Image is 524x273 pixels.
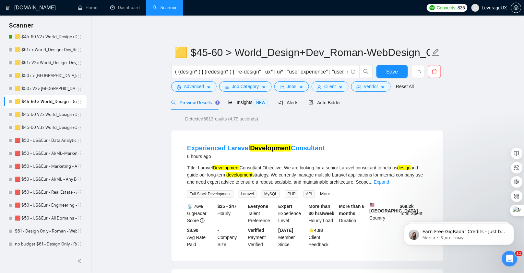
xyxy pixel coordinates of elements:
[77,229,82,234] span: holder
[187,190,233,198] span: Full Stack Development
[279,100,299,105] span: Alerts
[515,251,523,256] span: 11
[274,81,309,92] button: folderJobscaret-down
[187,228,198,233] b: $8.90
[304,190,315,198] span: API
[153,5,177,10] a: searchScanner
[186,203,216,224] div: GigRadar Score
[216,203,247,224] div: Hourly
[77,138,82,143] span: holder
[215,100,220,106] div: Tooltip anchor
[77,73,82,78] span: holder
[186,227,216,248] div: Avg Rate Paid
[77,216,82,221] span: holder
[4,160,87,173] li: 🟥 $50 - US&Eur - Marketing - Any Biz - Any App
[357,85,361,90] span: idcard
[428,69,441,74] span: delete
[400,204,414,209] b: $ 69.2k
[77,190,82,195] span: holder
[428,65,441,78] button: delete
[15,82,77,95] a: 🟨 $50+ V2> [GEOGRAPHIC_DATA]+[GEOGRAPHIC_DATA]+Dev_Tony-UX/UI_General
[287,83,297,90] span: Jobs
[309,100,341,105] span: Auto Bidder
[110,5,140,10] a: dashboardDashboard
[280,85,284,90] span: folder
[187,204,203,209] b: 📡 76%
[15,69,77,82] a: 🟨 $50+ > [GEOGRAPHIC_DATA]+[GEOGRAPHIC_DATA]+Dev_Tony-UX/UI_General
[279,100,283,105] span: notification
[277,227,307,248] div: Member Since
[171,81,217,92] button: settingAdvancedcaret-down
[511,5,521,10] a: setting
[4,95,87,108] li: 🟨 $45-60 > World_Design+Dev_Roman-WebDesign_General
[368,203,399,224] div: Country
[77,99,82,104] span: holder
[216,227,247,248] div: Company Size
[502,251,518,267] iframe: Intercom live chat
[364,83,378,90] span: Vendor
[4,121,87,134] li: 🟨 $45-60 V3> World_Design+Dev_Antony-Front-End_General
[432,48,440,57] span: edit
[4,173,87,186] li: 🟥 $50 - US&Eur - AI/ML - Any Biz - Any App
[360,65,373,78] button: search
[277,203,307,224] div: Experience Level
[4,212,87,225] li: 🟥 $50 - US&Eur - All Domains - Any Biz - Any App
[219,81,271,92] button: barsJob Categorycaret-down
[171,100,176,105] span: search
[399,203,429,224] div: Total Spent
[6,3,10,13] img: logo
[77,242,82,247] span: holder
[317,85,322,90] span: user
[228,100,268,105] span: Insights
[15,199,77,212] a: 🟥 $50 - US&Eur - Engineering - Any Biz - Any App
[278,204,292,209] b: Expert
[225,85,229,90] span: bars
[369,179,373,185] span: ...
[177,85,181,90] span: setting
[370,203,375,207] img: 🇺🇸
[250,144,291,152] mark: Development
[77,203,82,208] span: holder
[4,82,87,95] li: 🟨 $50+ V2> US+Canada_Design+Dev_Tony-UX/UI_General
[4,225,87,238] li: $61 - Design Only - Roman - Web Design
[15,160,77,173] a: 🟥 $50 - US&Eur - Marketing - Any Biz - Any App
[254,99,268,106] span: NEW
[307,203,338,224] div: Hourly Load
[228,100,233,105] span: area-chart
[307,227,338,248] div: Client Feedback
[386,68,398,76] span: Save
[15,147,77,160] a: 🟥 $50 - US&Eur - AI/ML+Marketing - Any Biz - Any App
[248,204,268,209] b: Everyone
[312,81,349,92] button: userClientcaret-down
[394,210,524,256] iframe: Intercom notifications повідомлення
[239,190,256,198] span: Laravel
[187,144,325,152] a: Experienced LaravelDevelopmentConsultant
[77,86,82,91] span: holder
[299,85,304,90] span: caret-down
[15,56,77,69] a: 🟨 $61+ V2> World_Design+Dev_Roman-UX/UI_General
[181,115,263,122] span: Detected 6813 results (4.79 seconds)
[338,203,368,224] div: Duration
[207,85,211,90] span: caret-down
[77,125,82,130] span: holder
[15,212,77,225] a: 🟥 $50 - US&Eur - All Domains - Any Biz - Any App
[175,44,430,61] input: Scanner name...
[15,121,77,134] a: 🟨 $45-60 V3> World_Design+Dev_Antony-Front-End_General
[247,203,277,224] div: Talent Preference
[218,204,237,209] b: $25 - $47
[285,190,298,198] span: PHP
[376,65,408,78] button: Save
[4,186,87,199] li: 🟥 $50 - US&Eur - Real Estate - Any Biz - Any App
[511,3,521,13] button: setting
[320,191,334,196] a: More...
[77,47,82,52] span: holder
[4,134,87,147] li: 🟥 $50 - US&Eur - Data Analytics - Any Biz - Any App
[4,199,87,212] li: 🟥 $50 - US&Eur - Engineering - Any Biz - Any App
[77,151,82,156] span: holder
[4,30,87,43] li: 🟨 $45-60 V2> World_Design+Dev_Antony-Front-End_General
[351,70,355,74] span: info-circle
